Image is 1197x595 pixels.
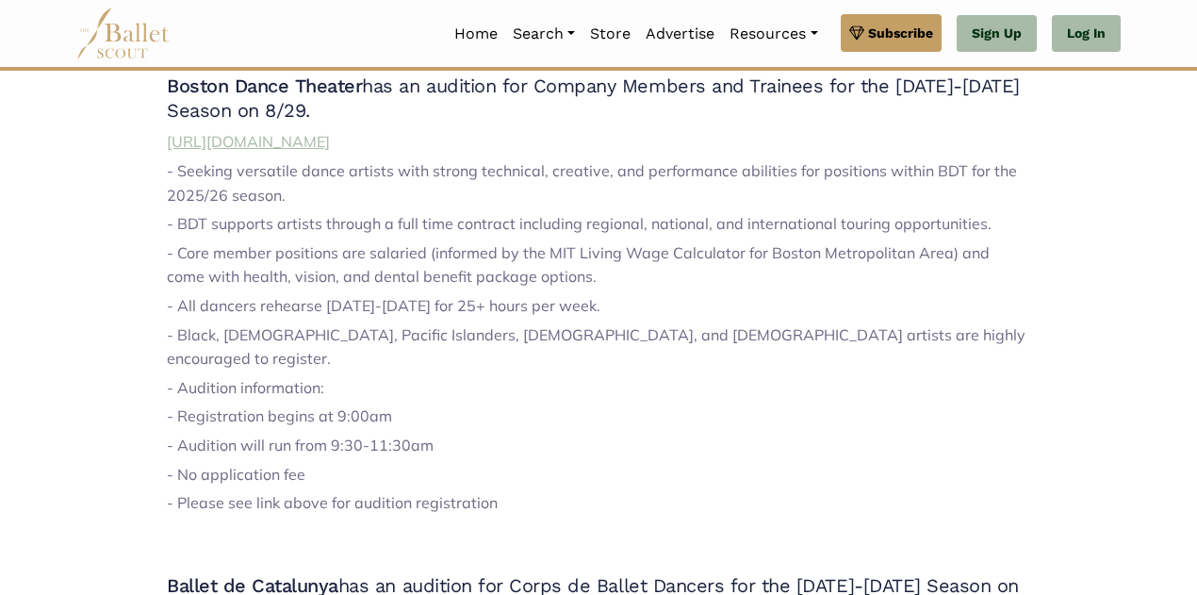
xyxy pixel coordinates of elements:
span: - All dancers rehearse [DATE]-[DATE] for 25+ hours per week. [167,296,600,315]
h4: Boston Dance Theater [167,74,1030,123]
a: Resources [722,14,825,54]
a: [URL][DOMAIN_NAME] [167,132,330,151]
a: Subscribe [841,14,942,52]
span: - Core member positions are salaried (informed by the MIT Living Wage Calculator for Boston Metro... [167,243,990,287]
a: Sign Up [957,15,1037,53]
span: - No application fee [167,465,305,484]
span: Subscribe [868,23,933,43]
a: Store [582,14,638,54]
span: - Registration begins at 9:00am [167,406,392,425]
span: - Please see link above for audition registration [167,493,498,512]
a: Search [505,14,582,54]
span: - Black, [DEMOGRAPHIC_DATA], Pacific Islanders, [DEMOGRAPHIC_DATA], and [DEMOGRAPHIC_DATA] artist... [167,325,1025,369]
img: gem.svg [849,23,864,43]
span: has an audition for Company Members and Trainees for the [DATE]-[DATE] Season on 8/29. [167,74,1020,122]
a: Advertise [638,14,722,54]
span: - Seeking versatile dance artists with strong technical, creative, and performance abilities for ... [167,161,1017,205]
span: - Audition information: [167,378,324,397]
span: - BDT supports artists through a full time contract including regional, national, and internation... [167,214,992,233]
a: Log In [1052,15,1121,53]
a: Home [447,14,505,54]
span: - Audition will run from 9:30-11:30am [167,436,434,455]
